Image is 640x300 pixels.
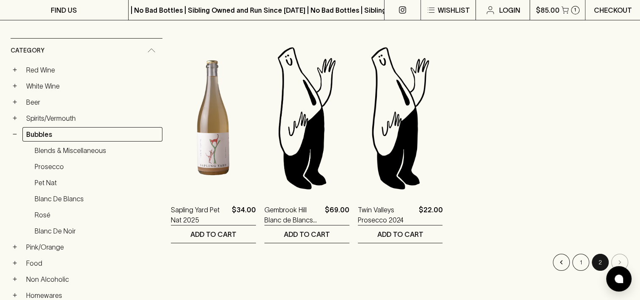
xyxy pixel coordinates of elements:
p: $85.00 [536,5,560,15]
img: Blackhearts & Sparrows Man [358,44,443,192]
button: page 2 [592,254,609,271]
p: $34.00 [232,205,256,225]
button: + [11,98,19,106]
p: 1 [574,8,576,12]
p: Wishlist [438,5,470,15]
a: Blends & Miscellaneous [31,143,162,158]
a: Twin Valleys Prosecco 2024 [358,205,415,225]
button: + [11,114,19,122]
button: ADD TO CART [171,225,256,243]
a: Pet Nat [31,175,162,190]
button: Go to previous page [553,254,570,271]
a: Blanc de Noir [31,224,162,238]
a: Blanc de Blancs [31,192,162,206]
a: Prosecco [31,159,162,174]
a: Red Wine [22,63,162,77]
a: Bubbles [22,127,162,142]
img: Sapling Yard Pet Nat 2025 [171,44,256,192]
p: $69.00 [325,205,349,225]
a: Food [22,256,162,270]
div: Category [11,39,162,63]
button: + [11,291,19,300]
button: ADD TO CART [264,225,349,243]
button: + [11,82,19,90]
img: Blackhearts & Sparrows Man [264,44,349,192]
button: ADD TO CART [358,225,443,243]
button: − [11,130,19,139]
button: + [11,275,19,283]
a: Spirits/Vermouth [22,111,162,125]
button: + [11,243,19,251]
button: + [11,66,19,74]
p: ADD TO CART [377,229,423,239]
a: Beer [22,95,162,109]
p: Login [499,5,520,15]
img: bubble-icon [615,275,623,283]
p: Checkout [594,5,632,15]
p: FIND US [51,5,77,15]
span: Category [11,45,44,56]
button: + [11,259,19,267]
a: Sapling Yard Pet Nat 2025 [171,205,228,225]
a: Non Alcoholic [22,272,162,286]
a: White Wine [22,79,162,93]
a: Rosé [31,208,162,222]
a: Gembrook Hill Blanc de Blancs 2018 [264,205,321,225]
nav: pagination navigation [171,254,629,271]
button: Go to page 1 [572,254,589,271]
p: $22.00 [418,205,442,225]
a: Pink/Orange [22,240,162,254]
p: ADD TO CART [284,229,330,239]
p: ADD TO CART [190,229,236,239]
